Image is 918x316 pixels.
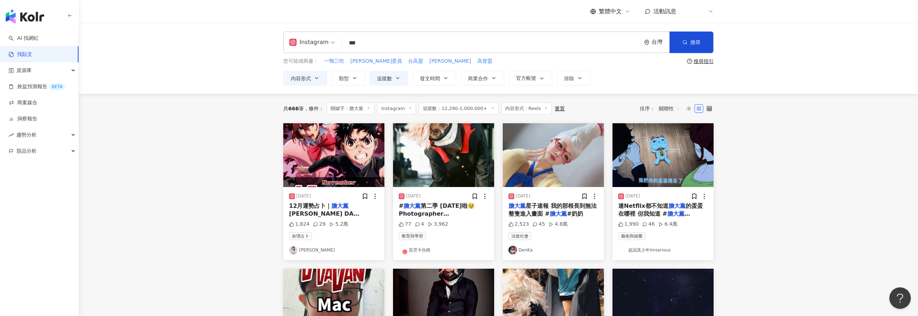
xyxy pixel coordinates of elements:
a: KOL Avatar超認真少年Imserious [618,246,708,254]
div: [DATE] [625,193,640,199]
span: 競品分析 [16,143,37,159]
div: [DATE] [406,193,421,199]
a: 商案媒合 [9,99,37,106]
span: question-circle [687,59,692,64]
mark: 膽大黨 [331,202,349,209]
span: 第二季 [DATE]啦🥹 Photographer @studioledoudou #DANDADAN # [399,202,475,233]
span: 內容形式 [291,76,311,81]
span: 排除 [564,76,574,81]
span: 12月運勢占卜｜ [289,202,331,209]
span: 您可能感興趣： [283,58,318,65]
div: 6.4萬 [658,221,677,228]
span: 關鍵字：膽大黨 [327,102,374,115]
div: 重置 [555,106,565,111]
span: 藝術與娛樂 [618,232,645,240]
mark: 膽大黨 [668,202,686,209]
span: 連Netflix都不知道 [618,202,668,209]
span: 高督盟 [477,58,492,65]
span: 追蹤數 [377,76,392,81]
a: 效益預測報告BETA [9,83,65,90]
span: 搜尋 [690,39,700,45]
img: KOL Avatar [289,246,298,254]
span: 內容形式：Reels [501,102,552,115]
a: 找貼文 [9,51,32,58]
span: 資源庫 [16,62,32,78]
button: 內容形式 [283,71,327,85]
span: 條件 ： [304,106,324,111]
img: logo [6,9,44,24]
button: 高督盟 [477,57,493,65]
span: 教育與學習 [399,232,426,240]
div: 搜尋指引 [694,58,714,64]
span: 一鴨三吃 [324,58,344,65]
span: 命理占卜 [289,232,312,240]
span: 繁體中文 [599,8,622,15]
span: #奶奶 [567,210,583,217]
a: KOL Avatar莫霓卡你媽 [399,246,488,254]
button: 官方帳號 [508,71,552,85]
button: [PERSON_NAME]委員 [350,57,402,65]
img: post-image [283,123,384,187]
button: 台高盟 [408,57,423,65]
div: 排序： [640,103,684,114]
span: rise [9,133,14,138]
img: post-image [612,123,714,187]
a: KOL AvatarDenKa [508,246,598,254]
mark: 膽大黨 [550,210,567,217]
iframe: Help Scout Beacon - Open [889,287,911,309]
div: 4.8萬 [549,221,568,228]
div: Instagram [289,37,328,48]
a: 洞察報告 [9,115,37,123]
a: searchAI 找網紅 [9,35,39,42]
span: 關聯性 [659,103,680,114]
img: KOL Avatar [618,246,627,254]
span: environment [644,40,649,45]
span: [PERSON_NAME] DA [PERSON_NAME] #anime # [289,210,376,225]
mark: 膽大黨 [508,202,526,209]
span: [PERSON_NAME] [429,58,471,65]
button: 類型 [331,71,365,85]
button: 一鴨三吃 [324,57,345,65]
div: 46 [642,221,655,228]
div: 2,523 [508,221,529,228]
button: 追蹤數 [369,71,408,85]
div: 共 筆 [283,106,304,111]
span: 台高盟 [408,58,423,65]
span: R [696,8,700,15]
div: 29 [313,221,326,228]
span: # [399,202,403,209]
mark: 膽大黨 [667,210,690,217]
img: post-image [393,123,494,187]
div: 77 [399,221,411,228]
button: 搜尋 [669,32,713,53]
a: KOL Avatar[PERSON_NAME] [289,246,379,254]
div: 45 [533,221,545,228]
div: 1,824 [289,221,309,228]
div: 3,962 [428,221,448,228]
span: 的蛋蛋在哪裡 但我知道 # [618,202,703,217]
span: 法政社會 [508,232,531,240]
span: 追蹤數：12,290-1,000,000+ [419,102,498,115]
img: post-image [503,123,604,187]
button: 發文時間 [412,71,456,85]
div: 台灣 [652,39,669,45]
button: 排除 [557,71,590,85]
button: [PERSON_NAME] [429,57,471,65]
div: [DATE] [296,193,311,199]
div: 5.2萬 [329,221,348,228]
span: 商業合作 [468,76,488,81]
span: 官方帳號 [516,75,536,81]
div: [DATE] [516,193,530,199]
img: KOL Avatar [508,246,517,254]
mark: 膽大黨 [403,202,421,209]
button: 商業合作 [460,71,504,85]
span: 發文時間 [420,76,440,81]
div: 1,990 [618,221,639,228]
span: 趨勢分析 [16,127,37,143]
span: 666 [288,106,299,111]
span: 活動訊息 [653,8,676,15]
span: 類型 [339,76,349,81]
span: Instagram [377,102,416,115]
img: KOL Avatar [399,246,407,254]
span: 星子速報 我的那根長到無法整隻進入畫面 # [508,202,597,217]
